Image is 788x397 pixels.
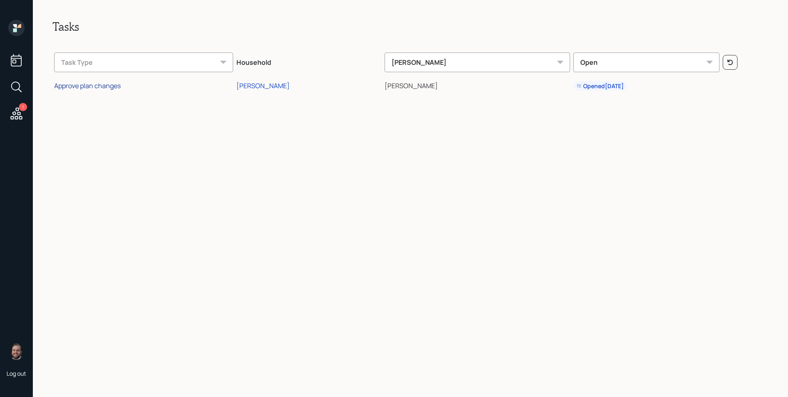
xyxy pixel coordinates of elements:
th: Household [235,47,383,75]
div: Approve plan changes [54,81,121,90]
div: Task Type [54,52,233,72]
div: Log out [7,370,26,377]
div: [PERSON_NAME] [385,52,570,72]
h2: Tasks [53,20,768,34]
div: Opened [DATE] [577,82,624,90]
td: [PERSON_NAME] [383,75,572,94]
div: 1 [19,103,27,111]
div: [PERSON_NAME] [236,81,290,90]
img: james-distasi-headshot.png [8,343,25,360]
div: Open [573,52,719,72]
